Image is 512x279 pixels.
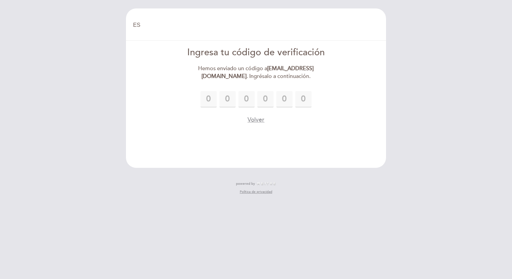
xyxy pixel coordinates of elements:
[236,181,276,186] a: powered by
[295,91,312,107] input: 0
[240,190,272,194] a: Política de privacidad
[238,91,255,107] input: 0
[236,181,255,186] span: powered by
[201,65,314,80] strong: [EMAIL_ADDRESS][DOMAIN_NAME]
[178,65,334,80] div: Hemos enviado un código a . Ingrésalo a continuación.
[257,182,276,185] img: MEITRE
[257,91,274,107] input: 0
[219,91,236,107] input: 0
[178,46,334,59] div: Ingresa tu código de verificación
[200,91,217,107] input: 0
[276,91,293,107] input: 0
[248,116,264,124] button: Volver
